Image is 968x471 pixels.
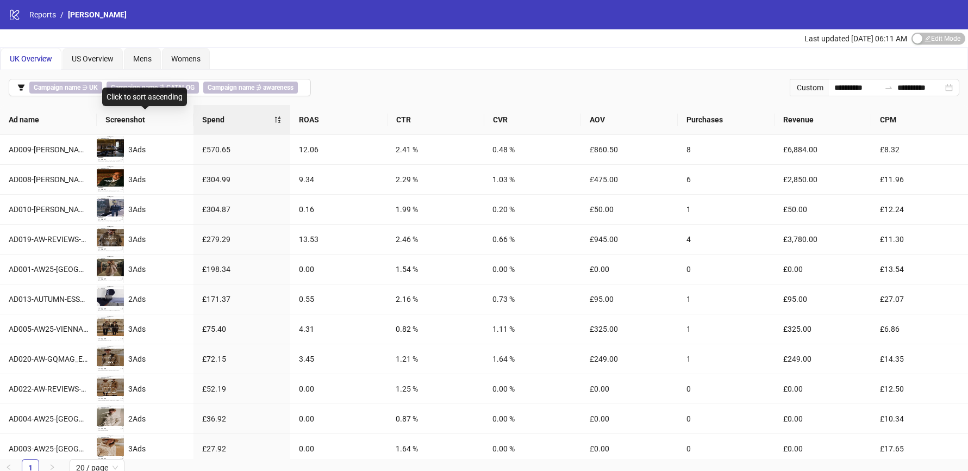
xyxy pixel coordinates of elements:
div: £12.50 [880,383,959,395]
span: left [5,464,12,470]
div: 1.64 % [492,353,572,365]
div: 0 [686,263,766,275]
span: CPM [880,114,959,126]
div: 3.45 [299,353,378,365]
th: Spend [193,105,290,135]
div: £52.19 [202,383,282,395]
div: £10.34 [880,413,959,425]
div: £17.65 [880,443,959,455]
div: £75.40 [202,323,282,335]
div: £304.99 [202,173,282,185]
span: US Overview [72,54,114,63]
div: £6,884.00 [783,144,863,156]
span: 3 Ads [128,385,146,393]
div: £50.00 [590,203,669,215]
b: Campaign name [34,84,80,91]
b: awareness [263,84,293,91]
div: 1.54 % [396,263,475,275]
div: 2.46 % [396,233,475,245]
div: £304.87 [202,203,282,215]
div: £0.00 [590,263,669,275]
span: UK Overview [10,54,52,63]
div: 1 [686,323,766,335]
div: AD013-AUTUMN-ESSENTIALS_EN_VID_CASHMERE_CP_02102025_F_NSE_SC1_USP10_AW25_ [9,293,88,305]
div: 0.00 [299,383,378,395]
a: Reports [27,9,58,21]
div: 0.73 % [492,293,572,305]
span: Spend [202,114,274,126]
span: 3 Ads [128,235,146,244]
div: Click to sort ascending [102,88,187,106]
div: £95.00 [783,293,863,305]
span: swap-right [884,83,893,92]
div: £27.92 [202,443,282,455]
div: 12.06 [299,144,378,156]
div: 0.00 [299,413,378,425]
div: £570.65 [202,144,282,156]
button: Campaign name ∋ UKCampaign name ∌ CATALOGCampaign name ∌ awareness [9,79,311,96]
div: AD020-AW-GQMAG_EN_IMG_CASHMERE_CP_02102025_M_NSE_SC9_USP10_AW25_ [9,353,88,365]
div: 0.00 % [492,383,572,395]
div: 9.34 [299,173,378,185]
div: 2.41 % [396,144,475,156]
th: CVR [484,105,581,135]
div: £27.07 [880,293,959,305]
span: Screenshot [105,114,185,126]
span: Ad name [9,114,88,126]
div: 0.00 [299,443,378,455]
b: Campaign name [111,84,158,91]
div: 0.55 [299,293,378,305]
div: 0 [686,443,766,455]
span: ROAS [299,114,378,126]
div: AD008-[PERSON_NAME]-STATIC_EN_IMG_CASHMERE_CP_24092025_M_NSE_SC24_USP17_TUCCI_ [9,173,88,185]
span: Last updated [DATE] 06:11 AM [804,34,907,43]
div: 0.66 % [492,233,572,245]
div: £13.54 [880,263,959,275]
div: £0.00 [783,383,863,395]
div: AD001-AW25-[GEOGRAPHIC_DATA]-WW-V1_EN_IMG__CP_28082025_F_CC_SC24_USP10_AW25_ [9,263,88,275]
div: 0 [686,413,766,425]
th: CPM [871,105,968,135]
div: £11.96 [880,173,959,185]
div: 1 [686,293,766,305]
span: CVR [493,114,572,126]
div: AD022-AW-REVIEWS-JOURNAL-ALLG_EN_IMG_CASHMERE_CP_02102025_ALLG_NSE_SC9_USP10_AW25_ [9,383,88,395]
div: 1 [686,203,766,215]
div: 1 [686,353,766,365]
div: £0.00 [783,443,863,455]
span: 3 Ads [128,355,146,363]
div: £860.50 [590,144,669,156]
div: AD010-[PERSON_NAME]-VIDEO-V2_EN_VID_CASHMERE_CP_24092025_M_CC_SC24_USP17_TUCCI_ [9,203,88,215]
span: [PERSON_NAME] [68,10,127,19]
div: £0.00 [590,443,669,455]
div: £8.32 [880,144,959,156]
span: Purchases [686,114,766,126]
div: £6.86 [880,323,959,335]
div: 6 [686,173,766,185]
span: CTR [396,114,476,126]
div: 4.31 [299,323,378,335]
span: to [884,83,893,92]
div: £0.00 [783,263,863,275]
div: 8 [686,144,766,156]
div: 1.99 % [396,203,475,215]
span: ∋ [29,82,102,94]
div: 0 [686,383,766,395]
th: Purchases [678,105,775,135]
div: 4 [686,233,766,245]
div: £14.35 [880,353,959,365]
th: ROAS [290,105,387,135]
div: £171.37 [202,293,282,305]
div: 0.87 % [396,413,475,425]
div: £2,850.00 [783,173,863,185]
div: £198.34 [202,263,282,275]
b: UK [89,84,98,91]
div: £945.00 [590,233,669,245]
span: 2 Ads [128,295,146,303]
div: £325.00 [783,323,863,335]
div: 1.25 % [396,383,475,395]
div: 1.11 % [492,323,572,335]
div: £249.00 [590,353,669,365]
div: £475.00 [590,173,669,185]
div: 0.00 % [492,263,572,275]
